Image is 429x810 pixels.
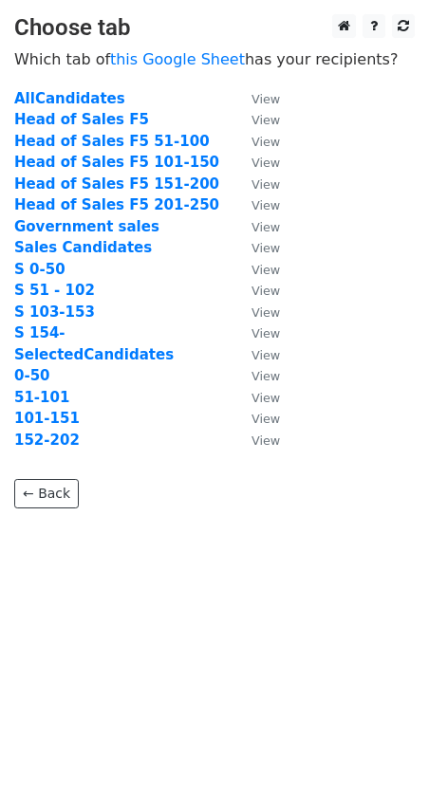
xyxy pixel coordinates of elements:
small: View [252,305,280,320]
a: AllCandidates [14,90,125,107]
a: S 154- [14,324,65,341]
a: View [233,304,280,321]
a: Head of Sales F5 151-200 [14,175,219,193]
a: View [233,218,280,235]
small: View [252,263,280,277]
a: SelectedCandidates [14,346,174,363]
a: 0-50 [14,367,50,384]
a: Sales Candidates [14,239,152,256]
a: View [233,432,280,449]
a: Head of Sales F5 [14,111,149,128]
a: Head of Sales F5 101-150 [14,154,219,171]
small: View [252,284,280,298]
a: ← Back [14,479,79,508]
small: View [252,412,280,426]
small: View [252,177,280,192]
small: View [252,92,280,106]
a: View [233,367,280,384]
small: View [252,220,280,234]
a: 152-202 [14,432,80,449]
h3: Choose tab [14,14,415,42]
a: 51-101 [14,389,69,406]
small: View [252,241,280,255]
small: View [252,348,280,362]
a: S 103-153 [14,304,95,321]
small: View [252,369,280,383]
small: View [252,433,280,448]
a: View [233,282,280,299]
a: Head of Sales F5 201-250 [14,196,219,213]
a: this Google Sheet [110,50,245,68]
a: View [233,261,280,278]
small: View [252,113,280,127]
a: View [233,196,280,213]
a: View [233,324,280,341]
a: View [233,90,280,107]
small: View [252,391,280,405]
a: View [233,239,280,256]
a: S 0-50 [14,261,65,278]
small: View [252,326,280,341]
small: View [252,135,280,149]
a: Head of Sales F5 51-100 [14,133,210,150]
p: Which tab of has your recipients? [14,49,415,69]
a: 101-151 [14,410,80,427]
a: View [233,154,280,171]
a: S 51 - 102 [14,282,95,299]
small: View [252,156,280,170]
a: View [233,133,280,150]
a: View [233,410,280,427]
small: View [252,198,280,212]
a: View [233,346,280,363]
a: View [233,175,280,193]
a: View [233,389,280,406]
a: View [233,111,280,128]
a: Government sales [14,218,159,235]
